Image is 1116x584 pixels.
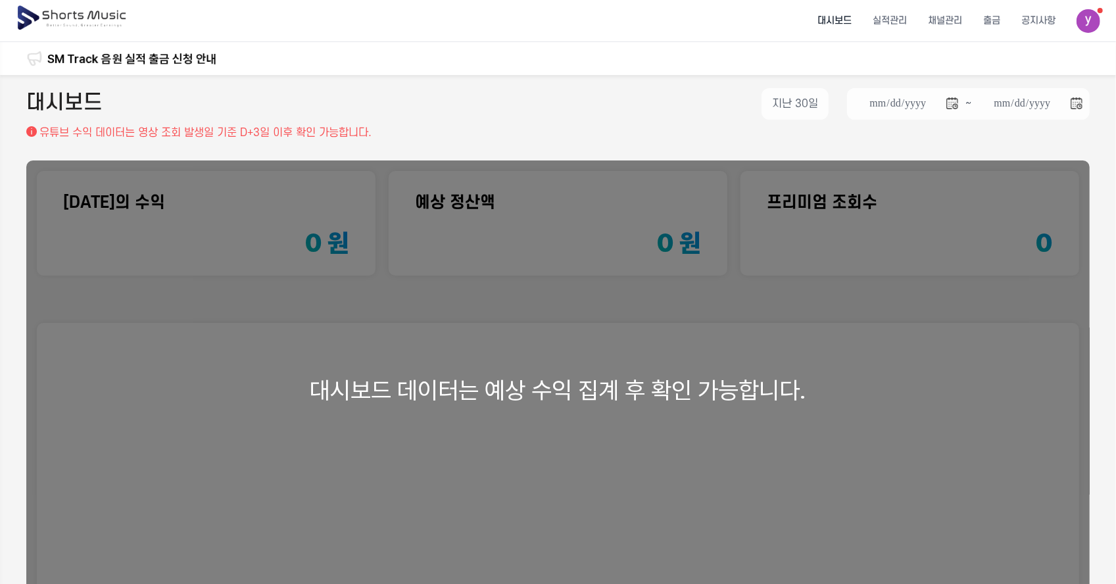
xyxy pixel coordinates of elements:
a: 출금 [973,3,1011,38]
button: 지난 30일 [762,88,829,120]
a: SM Track 음원 실적 출금 신청 안내 [47,50,217,68]
p: 유튜브 수익 데이터는 영상 조회 발생일 기준 D+3일 이후 확인 가능합니다. [39,125,372,141]
img: 알림 아이콘 [26,51,42,66]
img: 사용자 이미지 [1077,9,1100,33]
li: ~ [847,88,1090,120]
h2: 대시보드 [26,88,103,120]
a: 공지사항 [1011,3,1066,38]
img: 설명 아이콘 [26,126,37,137]
a: 대시보드 [807,3,862,38]
a: 실적관리 [862,3,917,38]
a: 채널관리 [917,3,973,38]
